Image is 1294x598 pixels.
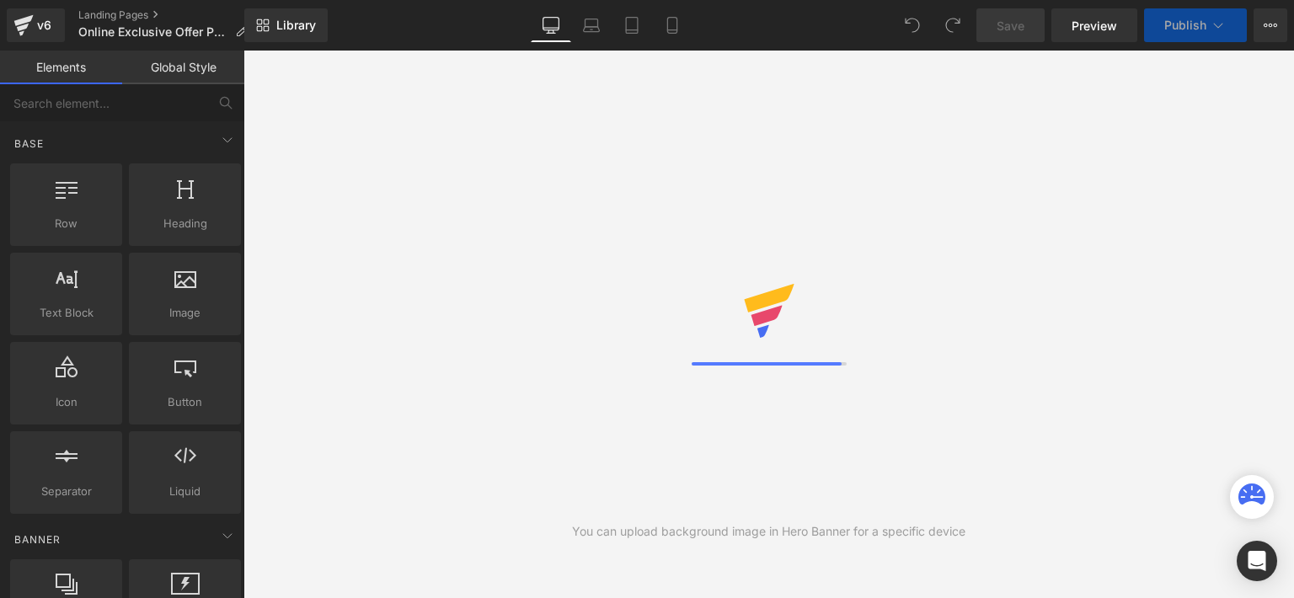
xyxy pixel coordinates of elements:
span: Banner [13,531,62,547]
a: Desktop [531,8,571,42]
div: Open Intercom Messenger [1237,541,1277,581]
span: Liquid [134,483,236,500]
a: Mobile [652,8,692,42]
button: More [1254,8,1287,42]
button: Redo [936,8,970,42]
a: Preview [1051,8,1137,42]
span: Library [276,18,316,33]
div: v6 [34,14,55,36]
button: Undo [896,8,929,42]
span: Heading [134,215,236,232]
span: Separator [15,483,117,500]
span: Image [134,304,236,322]
span: Save [997,17,1024,35]
a: Landing Pages [78,8,260,22]
span: Base [13,136,45,152]
a: Laptop [571,8,612,42]
span: Publish [1164,19,1206,32]
span: Preview [1072,17,1117,35]
span: Text Block [15,304,117,322]
a: Tablet [612,8,652,42]
a: Global Style [122,51,244,84]
a: New Library [244,8,328,42]
a: v6 [7,8,65,42]
span: Row [15,215,117,232]
span: Icon [15,393,117,411]
span: Button [134,393,236,411]
div: You can upload background image in Hero Banner for a specific device [572,522,965,541]
button: Publish [1144,8,1247,42]
span: Online Exclusive Offer Page [78,25,228,39]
